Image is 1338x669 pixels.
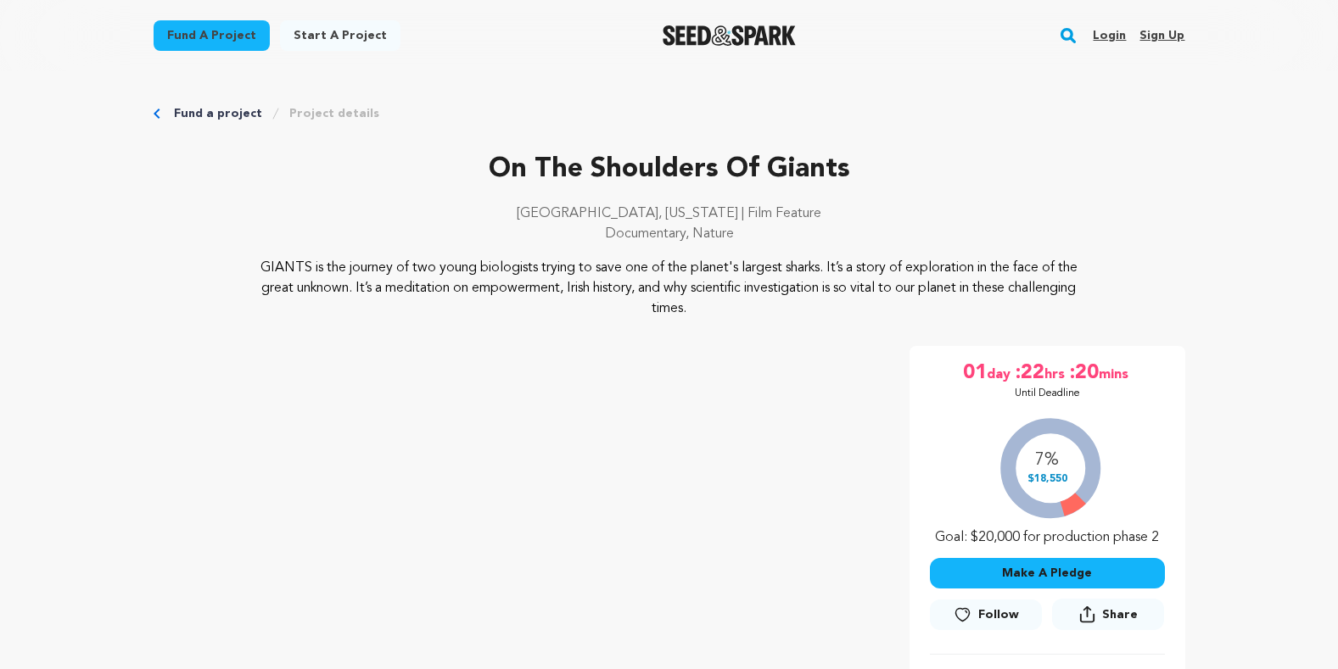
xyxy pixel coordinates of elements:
div: Breadcrumb [154,105,1185,122]
span: Follow [978,606,1019,623]
p: On The Shoulders Of Giants [154,149,1185,190]
span: Share [1102,606,1138,623]
a: Fund a project [154,20,270,51]
a: Follow [930,599,1042,630]
a: Fund a project [174,105,262,122]
span: day [987,360,1014,387]
p: GIANTS is the journey of two young biologists trying to save one of the planet's largest sharks. ... [256,258,1082,319]
a: Start a project [280,20,400,51]
span: Share [1052,599,1164,637]
span: hrs [1044,360,1068,387]
button: Make A Pledge [930,558,1165,588]
p: Documentary, Nature [154,224,1185,244]
a: Seed&Spark Homepage [663,25,796,46]
span: :22 [1014,360,1044,387]
p: [GEOGRAPHIC_DATA], [US_STATE] | Film Feature [154,203,1185,224]
button: Share [1052,599,1164,630]
p: Until Deadline [1015,387,1080,400]
span: :20 [1068,360,1099,387]
a: Login [1093,22,1126,49]
a: Sign up [1139,22,1184,49]
span: mins [1099,360,1132,387]
img: Seed&Spark Logo Dark Mode [663,25,796,46]
span: 01 [963,360,987,387]
a: Project details [289,105,379,122]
